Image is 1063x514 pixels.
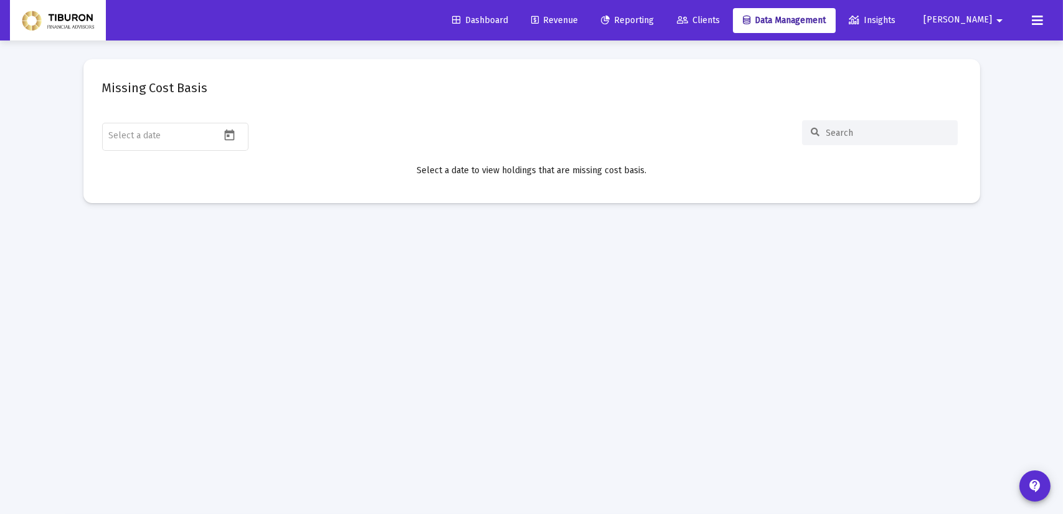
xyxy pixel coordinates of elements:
h2: Missing Cost Basis [102,78,208,98]
a: Insights [839,8,905,33]
a: Clients [667,8,730,33]
span: Clients [677,15,720,26]
mat-icon: arrow_drop_down [992,8,1007,33]
span: Dashboard [452,15,508,26]
input: Search [826,128,948,138]
a: Dashboard [442,8,518,33]
a: Data Management [733,8,836,33]
span: Insights [849,15,895,26]
a: Revenue [521,8,588,33]
button: [PERSON_NAME] [909,7,1022,32]
span: Data Management [743,15,826,26]
button: Open calendar [220,126,239,144]
img: Dashboard [19,8,97,33]
mat-icon: contact_support [1028,478,1042,493]
span: Revenue [531,15,578,26]
span: [PERSON_NAME] [924,15,992,26]
a: Reporting [591,8,664,33]
input: Select a date [108,131,220,141]
span: Reporting [601,15,654,26]
p: Select a date to view holdings that are missing cost basis. [102,164,961,177]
